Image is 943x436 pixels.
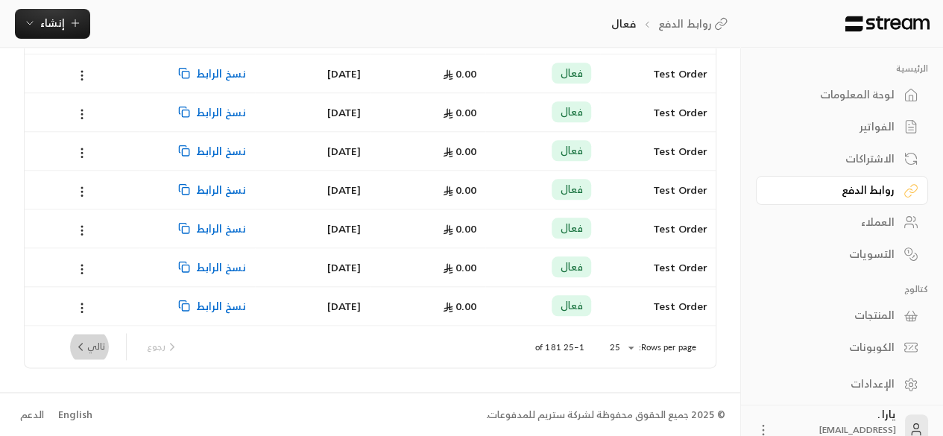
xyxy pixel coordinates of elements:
div: الكوبونات [775,340,895,355]
div: الإعدادات [775,376,895,391]
a: التسويات [756,239,928,268]
p: 1–25 of 181 [535,341,584,353]
div: لوحة المعلومات [775,87,895,102]
a: الدعم [15,402,48,429]
div: [DATE] [264,209,362,247]
span: نسخ الرابط [196,287,246,325]
a: الكوبونات [756,333,928,362]
span: فعال [561,259,583,274]
div: 0.00 [379,248,476,286]
div: English [58,408,92,423]
div: 0.00 [379,132,476,170]
div: Test Order [609,132,707,170]
div: Test Order [609,287,707,325]
span: نسخ الرابط [196,54,246,92]
div: 0.00 [379,209,476,247]
div: Test Order [609,93,707,131]
a: الإعدادات [756,370,928,399]
a: لوحة المعلومات [756,80,928,110]
div: 25 [602,338,638,357]
span: نسخ الرابط [196,132,246,170]
div: روابط الدفع [775,183,895,198]
span: نسخ الرابط [196,248,246,286]
span: نسخ الرابط [196,209,246,247]
span: فعال [561,298,583,313]
div: الفواتير [775,119,895,134]
div: 0.00 [379,93,476,131]
div: © 2025 جميع الحقوق محفوظة لشركة ستريم للمدفوعات. [486,408,725,423]
p: فعال [611,16,636,31]
button: next page [68,334,111,359]
p: كتالوج [756,283,928,295]
a: المنتجات [756,301,928,330]
a: روابط الدفع [658,16,733,31]
div: 0.00 [379,287,476,325]
div: العملاء [775,215,895,230]
span: فعال [561,104,583,119]
div: Test Order [609,171,707,209]
span: فعال [561,221,583,236]
div: Test Order [609,209,707,247]
img: Logo [844,16,931,32]
p: Rows per page: [638,341,696,353]
span: فعال [561,182,583,197]
p: الرئيسية [756,63,928,75]
a: روابط الدفع [756,176,928,205]
div: [DATE] [264,171,362,209]
div: [DATE] [264,287,362,325]
div: المنتجات [775,308,895,323]
nav: breadcrumb [611,16,733,31]
div: [DATE] [264,93,362,131]
div: [DATE] [264,54,362,92]
div: الاشتراكات [775,151,895,166]
span: فعال [561,66,583,80]
span: إنشاء [40,13,65,32]
span: نسخ الرابط [196,93,246,131]
div: التسويات [775,247,895,262]
div: 0.00 [379,171,476,209]
span: فعال [561,143,583,158]
button: إنشاء [15,9,90,39]
a: الفواتير [756,113,928,142]
div: [DATE] [264,248,362,286]
div: 0.00 [379,54,476,92]
span: نسخ الرابط [196,171,246,209]
a: العملاء [756,208,928,237]
div: Test Order [609,248,707,286]
div: Test Order [609,54,707,92]
a: الاشتراكات [756,144,928,173]
div: [DATE] [264,132,362,170]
